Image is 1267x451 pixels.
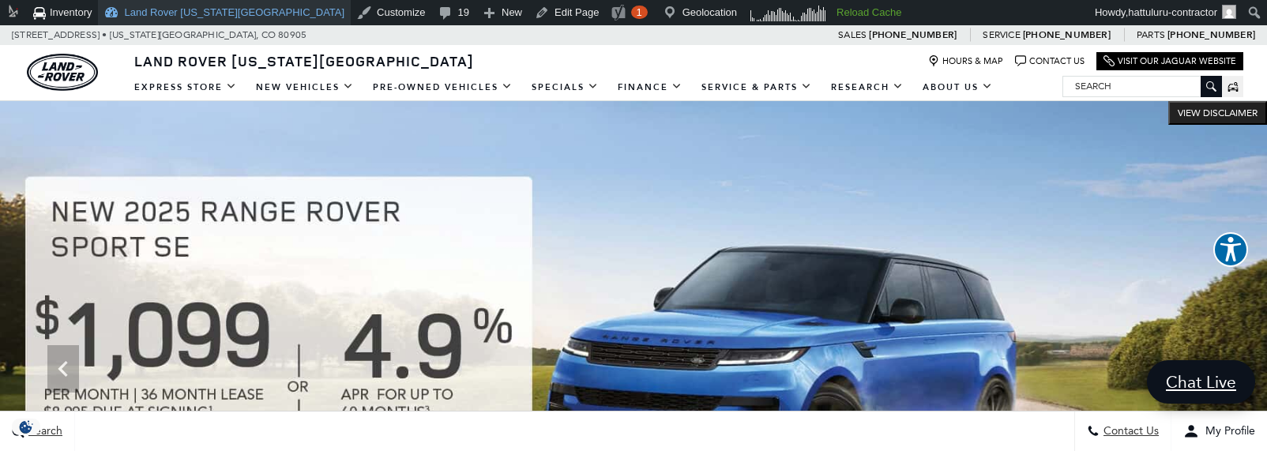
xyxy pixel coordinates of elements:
span: [STREET_ADDRESS] • [12,25,107,45]
span: 80905 [278,25,306,45]
span: [US_STATE][GEOGRAPHIC_DATA], [110,25,259,45]
a: Specials [522,73,608,101]
input: Search [1063,77,1221,96]
span: 1 [636,6,641,18]
span: VIEW DISCLAIMER [1178,107,1258,119]
img: Land Rover [27,54,98,91]
a: Finance [608,73,692,101]
span: Chat Live [1158,371,1244,393]
a: Research [821,73,913,101]
a: About Us [913,73,1002,101]
a: Chat Live [1147,360,1255,404]
span: Sales [838,29,867,40]
a: [STREET_ADDRESS] • [US_STATE][GEOGRAPHIC_DATA], CO 80905 [12,29,306,40]
span: CO [261,25,276,45]
a: EXPRESS STORE [125,73,246,101]
div: Previous [47,345,79,393]
img: Opt-Out Icon [8,419,44,435]
button: Open user profile menu [1171,412,1267,451]
a: Service & Parts [692,73,821,101]
a: Visit Our Jaguar Website [1103,55,1236,67]
strong: Reload Cache [837,6,901,18]
nav: Main Navigation [125,73,1002,101]
a: [PHONE_NUMBER] [1167,28,1255,41]
div: Next [1188,345,1220,393]
span: hattuluru-contractor [1128,6,1217,18]
a: Pre-Owned Vehicles [363,73,522,101]
section: Click to Open Cookie Consent Modal [8,419,44,435]
a: land-rover [27,54,98,91]
a: [PHONE_NUMBER] [869,28,957,41]
span: Contact Us [1100,425,1159,438]
a: Land Rover [US_STATE][GEOGRAPHIC_DATA] [125,51,483,70]
img: Visitors over 48 hours. Click for more Clicky Site Stats. [745,2,831,24]
a: Hours & Map [928,55,1003,67]
aside: Accessibility Help Desk [1213,232,1248,270]
span: Parts [1137,29,1165,40]
a: Contact Us [1015,55,1085,67]
span: Land Rover [US_STATE][GEOGRAPHIC_DATA] [134,51,474,70]
button: Explore your accessibility options [1213,232,1248,267]
a: [PHONE_NUMBER] [1023,28,1111,41]
span: My Profile [1199,425,1255,438]
span: Service [983,29,1020,40]
a: New Vehicles [246,73,363,101]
